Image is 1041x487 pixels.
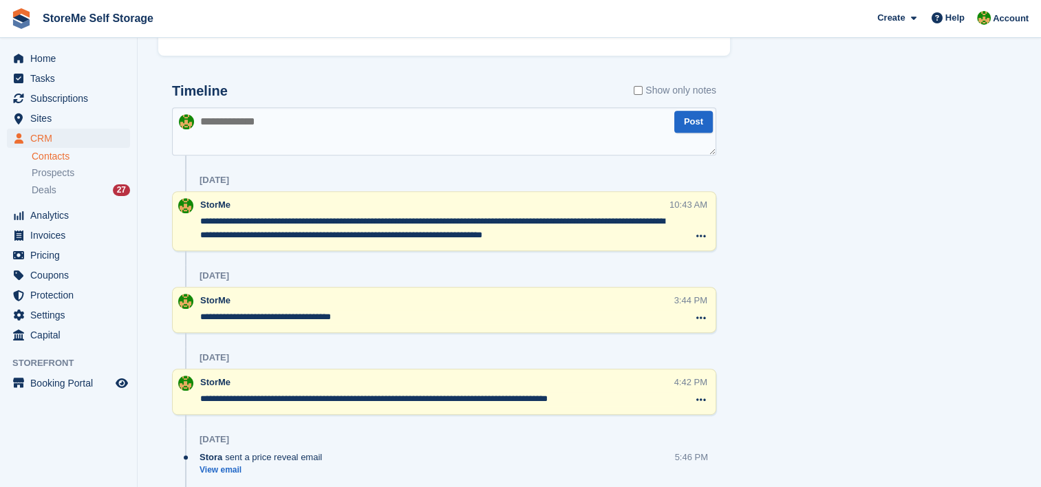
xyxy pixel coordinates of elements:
div: 4:42 PM [674,376,707,389]
span: Coupons [30,266,113,285]
span: Pricing [30,246,113,265]
span: Sites [30,109,113,128]
div: 10:43 AM [669,198,707,211]
img: StorMe [179,114,194,129]
span: Settings [30,305,113,325]
a: Deals 27 [32,183,130,197]
a: menu [7,109,130,128]
a: View email [200,464,329,476]
a: menu [7,374,130,393]
span: Account [993,12,1029,25]
span: StorMe [200,377,230,387]
span: Deals [32,184,56,197]
a: StoreMe Self Storage [37,7,159,30]
span: Capital [30,325,113,345]
a: menu [7,89,130,108]
span: Help [945,11,965,25]
span: Prospects [32,166,74,180]
div: [DATE] [200,434,229,445]
label: Show only notes [634,83,716,98]
a: menu [7,246,130,265]
span: Tasks [30,69,113,88]
span: Invoices [30,226,113,245]
img: stora-icon-8386f47178a22dfd0bd8f6a31ec36ba5ce8667c1dd55bd0f319d3a0aa187defe.svg [11,8,32,29]
img: StorMe [178,198,193,213]
button: Post [674,111,713,133]
span: Protection [30,285,113,305]
img: StorMe [178,376,193,391]
a: Prospects [32,166,130,180]
a: menu [7,266,130,285]
div: [DATE] [200,352,229,363]
span: Home [30,49,113,68]
span: Create [877,11,905,25]
a: menu [7,226,130,245]
div: 5:46 PM [675,451,708,464]
span: Storefront [12,356,137,370]
a: Contacts [32,150,130,163]
a: Preview store [114,375,130,391]
span: Subscriptions [30,89,113,108]
span: Analytics [30,206,113,225]
h2: Timeline [172,83,228,99]
span: StorMe [200,295,230,305]
span: Booking Portal [30,374,113,393]
div: [DATE] [200,270,229,281]
a: menu [7,206,130,225]
a: menu [7,325,130,345]
div: [DATE] [200,175,229,186]
img: StorMe [977,11,991,25]
img: StorMe [178,294,193,309]
a: menu [7,69,130,88]
a: menu [7,49,130,68]
div: 27 [113,184,130,196]
span: StorMe [200,199,230,210]
a: menu [7,305,130,325]
a: menu [7,129,130,148]
span: CRM [30,129,113,148]
div: sent a price reveal email [200,451,329,464]
input: Show only notes [634,83,643,98]
a: menu [7,285,130,305]
div: 3:44 PM [674,294,707,307]
span: Stora [200,451,222,464]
